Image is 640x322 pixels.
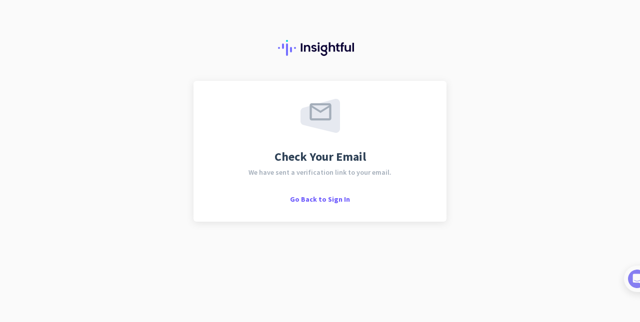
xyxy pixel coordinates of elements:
[278,40,362,56] img: Insightful
[274,151,366,163] span: Check Your Email
[300,99,340,133] img: email-sent
[248,169,391,176] span: We have sent a verification link to your email.
[290,195,350,204] span: Go Back to Sign In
